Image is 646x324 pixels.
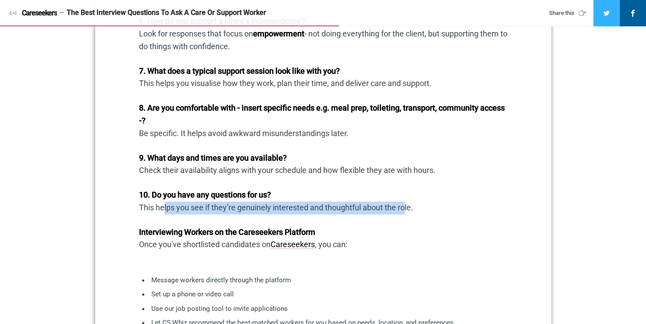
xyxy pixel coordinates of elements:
p: Check their availability aligns with your schedule and how flexible they are with hours. [139,152,507,177]
strong: empowerment [253,29,304,38]
p: Once you've shortlisted candidates on , you can: [139,226,507,252]
strong: 9. What days and times are you available? [139,153,287,162]
strong: Interviewing Workers on the Careseekers Platform [139,227,315,237]
div: Share this [549,9,589,17]
p: Set up a phone or video call [151,289,495,299]
strong: 10. Do you have any questions for us? [139,190,271,199]
p: This helps you visualise how they work, plan their time, and deliver care and support. [139,65,507,90]
strong: 8. Are you comfortable with - insert specific needs e.g. meal prep, toileting, transport, communi... [139,103,505,125]
img: Careseekers icon [9,9,18,18]
p: Message workers directly through the platform [151,275,495,285]
span: — [59,10,64,16]
p: Look for responses that focus on - not doing everything for the client, but supporting them to do... [139,15,507,53]
strong: 7. What does a typical support session look like with you? [139,66,340,76]
p: This helps you see if they’re genuinely interested and thoughtful about the role. [139,189,507,214]
a: Careseekers [271,240,315,249]
p: Be specific. It helps avoid awkward misunderstandings later. [139,102,507,140]
p: Use our job posting tool to invite applications [151,303,495,314]
a: Careseekers [9,9,57,18]
div: The Best Interview Questions To Ask A Care Or Support Worker [67,8,536,18]
span: Careseekers [22,9,57,17]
